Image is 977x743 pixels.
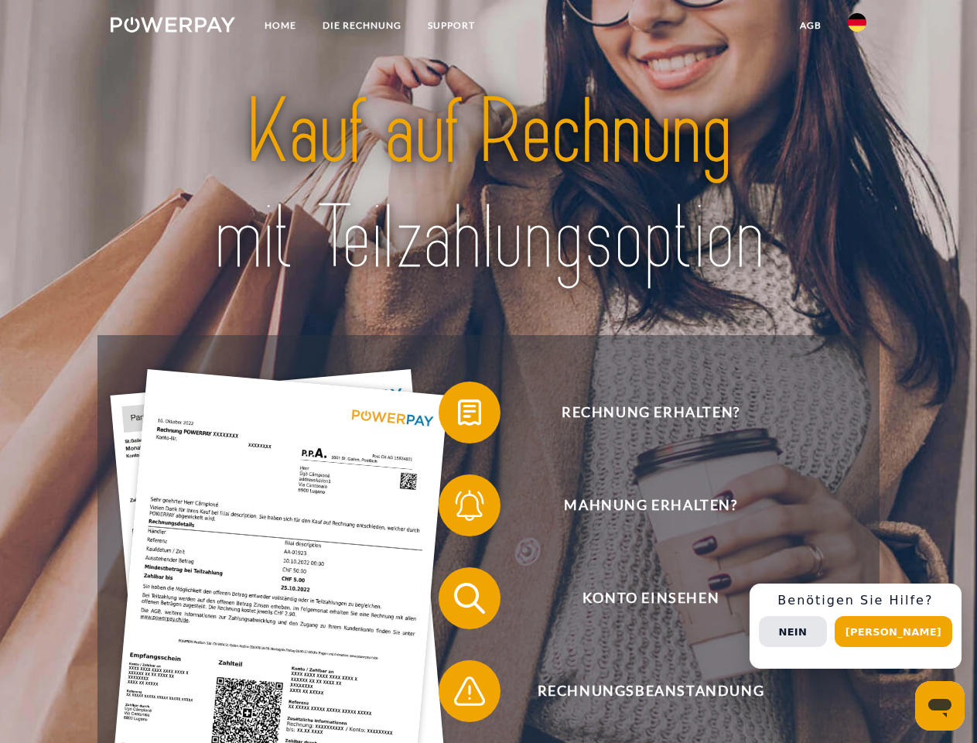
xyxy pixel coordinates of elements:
button: Konto einsehen [439,567,841,629]
img: qb_warning.svg [450,672,489,710]
a: DIE RECHNUNG [309,12,415,39]
button: Rechnungsbeanstandung [439,660,841,722]
span: Konto einsehen [461,567,840,629]
div: Schnellhilfe [750,584,962,669]
button: Rechnung erhalten? [439,382,841,443]
img: qb_search.svg [450,579,489,618]
img: qb_bell.svg [450,486,489,525]
h3: Benötigen Sie Hilfe? [759,593,952,608]
button: Nein [759,616,827,647]
a: SUPPORT [415,12,488,39]
img: de [848,13,866,32]
span: Rechnung erhalten? [461,382,840,443]
a: agb [787,12,835,39]
img: logo-powerpay-white.svg [111,17,235,33]
span: Rechnungsbeanstandung [461,660,840,722]
img: title-powerpay_de.svg [148,74,829,296]
button: [PERSON_NAME] [835,616,952,647]
iframe: Schaltfläche zum Öffnen des Messaging-Fensters [915,681,965,731]
img: qb_bill.svg [450,393,489,432]
a: Home [251,12,309,39]
button: Mahnung erhalten? [439,474,841,536]
span: Mahnung erhalten? [461,474,840,536]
